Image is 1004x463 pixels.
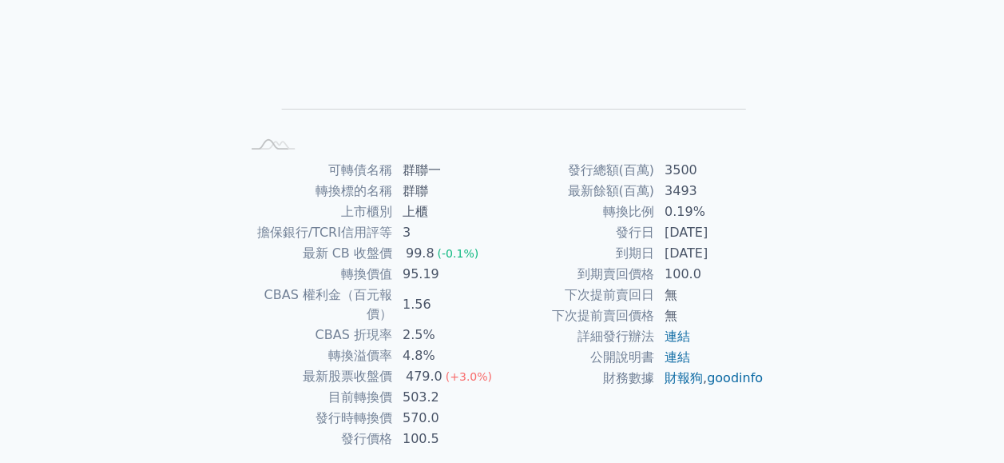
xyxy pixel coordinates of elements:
[502,243,655,264] td: 到期日
[437,247,478,260] span: (-0.1%)
[393,160,502,181] td: 群聯一
[665,349,690,365] a: 連結
[502,202,655,222] td: 轉換比例
[502,160,655,181] td: 發行總額(百萬)
[240,264,393,285] td: 轉換價值
[655,160,764,181] td: 3500
[240,160,393,181] td: 可轉債名稱
[393,408,502,429] td: 570.0
[502,326,655,347] td: 詳細發行辦法
[655,264,764,285] td: 100.0
[655,243,764,264] td: [DATE]
[240,222,393,243] td: 擔保銀行/TCRI信用評等
[665,329,690,344] a: 連結
[240,243,393,264] td: 最新 CB 收盤價
[502,222,655,243] td: 發行日
[502,305,655,326] td: 下次提前賣回價格
[403,367,446,386] div: 479.0
[240,285,393,325] td: CBAS 權利金（百元報價）
[924,386,1004,463] div: 聊天小工具
[655,222,764,243] td: [DATE]
[502,347,655,368] td: 公開說明書
[707,370,763,385] a: goodinfo
[502,368,655,389] td: 財務數據
[446,370,492,383] span: (+3.0%)
[393,345,502,366] td: 4.8%
[240,325,393,345] td: CBAS 折現率
[240,181,393,202] td: 轉換標的名稱
[393,429,502,449] td: 100.5
[924,386,1004,463] iframe: Chat Widget
[655,202,764,222] td: 0.19%
[240,366,393,387] td: 最新股票收盤價
[655,181,764,202] td: 3493
[393,285,502,325] td: 1.56
[393,264,502,285] td: 95.19
[502,285,655,305] td: 下次提前賣回日
[502,181,655,202] td: 最新餘額(百萬)
[393,222,502,243] td: 3
[240,387,393,408] td: 目前轉換價
[393,325,502,345] td: 2.5%
[655,285,764,305] td: 無
[655,305,764,326] td: 無
[393,202,502,222] td: 上櫃
[240,429,393,449] td: 發行價格
[240,202,393,222] td: 上市櫃別
[393,181,502,202] td: 群聯
[393,387,502,408] td: 503.2
[240,345,393,366] td: 轉換溢價率
[665,370,703,385] a: 財報狗
[403,244,438,263] div: 99.8
[655,368,764,389] td: ,
[240,408,393,429] td: 發行時轉換價
[502,264,655,285] td: 到期賣回價格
